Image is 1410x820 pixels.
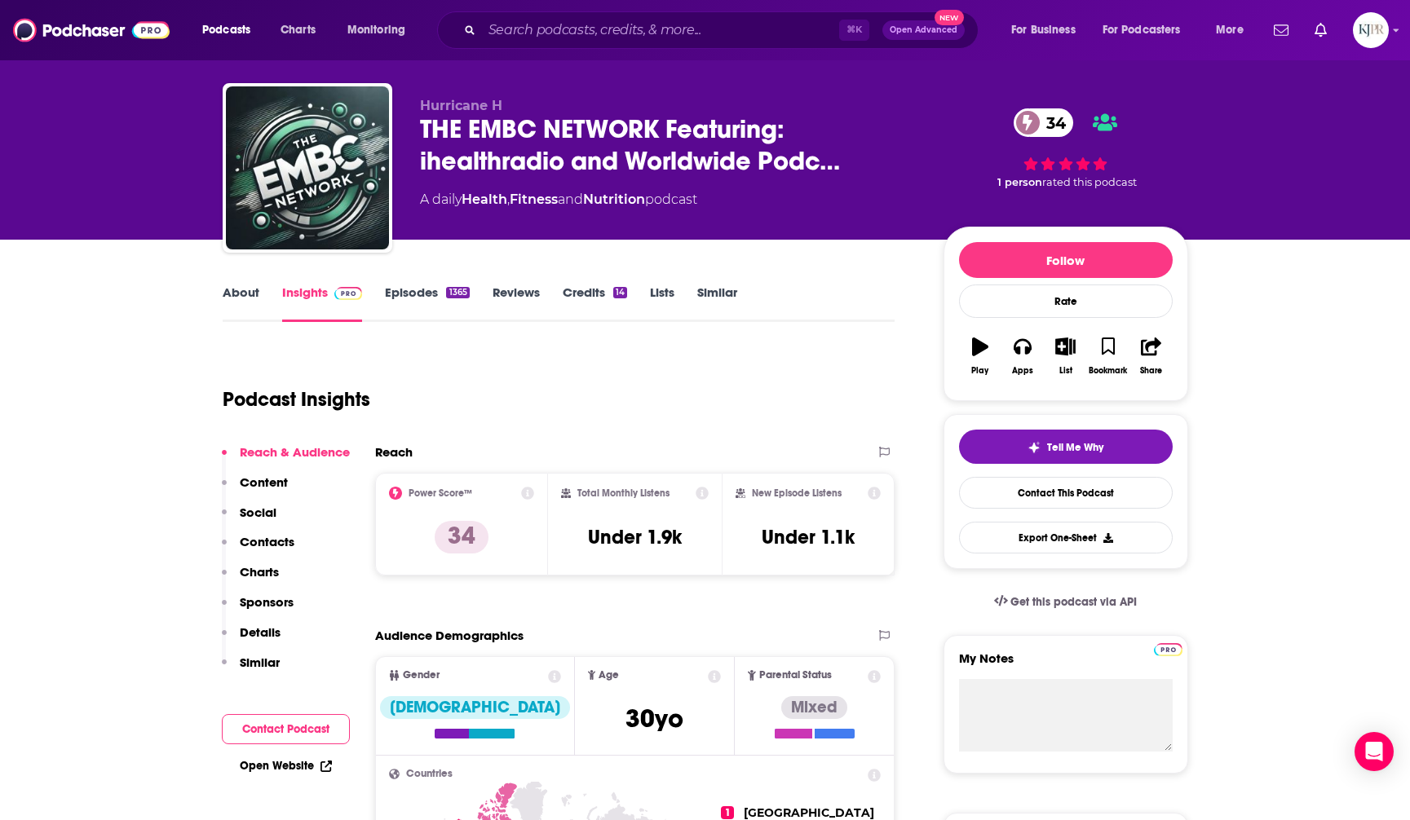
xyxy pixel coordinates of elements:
[1353,12,1389,48] button: Show profile menu
[613,287,627,298] div: 14
[1267,16,1295,44] a: Show notifications dropdown
[959,284,1173,318] div: Rate
[462,192,507,207] a: Health
[762,525,855,549] h3: Under 1.1k
[625,703,683,734] span: 30 yo
[482,17,839,43] input: Search podcasts, credits, & more...
[222,474,288,505] button: Content
[409,487,472,499] h2: Power Score™
[385,284,469,322] a: Episodes1365
[222,564,279,594] button: Charts
[1044,327,1086,386] button: List
[971,366,988,376] div: Play
[890,26,957,34] span: Open Advanced
[959,242,1173,278] button: Follow
[1204,17,1264,43] button: open menu
[336,17,427,43] button: open menu
[588,525,682,549] h3: Under 1.9k
[563,284,627,322] a: Credits14
[882,20,965,40] button: Open AdvancedNew
[222,624,281,655] button: Details
[744,805,874,820] span: [GEOGRAPHIC_DATA]
[1011,19,1076,42] span: For Business
[1014,108,1074,137] a: 34
[222,505,276,535] button: Social
[347,19,405,42] span: Monitoring
[202,19,250,42] span: Podcasts
[959,477,1173,509] a: Contact This Podcast
[240,474,288,490] p: Content
[1042,176,1137,188] span: rated this podcast
[1129,327,1172,386] button: Share
[577,487,670,499] h2: Total Monthly Listens
[781,696,847,719] div: Mixed
[240,564,279,580] p: Charts
[1355,732,1394,771] div: Open Intercom Messenger
[281,19,316,42] span: Charts
[270,17,325,43] a: Charts
[558,192,583,207] span: and
[493,284,540,322] a: Reviews
[222,534,294,564] button: Contacts
[1216,19,1244,42] span: More
[435,521,488,553] p: 34
[752,487,842,499] h2: New Episode Listens
[583,192,645,207] a: Nutrition
[222,444,350,474] button: Reach & Audience
[1353,12,1389,48] span: Logged in as KJPRpodcast
[507,192,510,207] span: ,
[13,15,170,46] img: Podchaser - Follow, Share and Rate Podcasts
[240,759,332,773] a: Open Website
[240,505,276,520] p: Social
[282,284,363,322] a: InsightsPodchaser Pro
[959,522,1173,553] button: Export One-Sheet
[1089,366,1127,376] div: Bookmark
[650,284,674,322] a: Lists
[226,86,389,249] img: THE EMBC NETWORK Featuring: ihealthradio and Worldwide Podcasts
[446,287,469,298] div: 1365
[1353,12,1389,48] img: User Profile
[1059,366,1072,376] div: List
[759,670,832,681] span: Parental Status
[959,650,1173,679] label: My Notes
[403,670,440,681] span: Gender
[380,696,570,719] div: [DEMOGRAPHIC_DATA]
[1001,327,1044,386] button: Apps
[1028,441,1041,454] img: tell me why sparkle
[406,769,453,779] span: Countries
[334,287,363,300] img: Podchaser Pro
[240,594,294,610] p: Sponsors
[240,534,294,549] p: Contacts
[981,582,1151,622] a: Get this podcast via API
[944,98,1188,199] div: 34 1 personrated this podcast
[1047,441,1103,454] span: Tell Me Why
[223,387,370,412] h1: Podcast Insights
[997,176,1042,188] span: 1 person
[959,430,1173,464] button: tell me why sparkleTell Me Why
[935,10,964,25] span: New
[1154,641,1182,656] a: Pro website
[1140,366,1162,376] div: Share
[222,594,294,624] button: Sponsors
[223,284,259,322] a: About
[1154,643,1182,656] img: Podchaser Pro
[1010,595,1137,609] span: Get this podcast via API
[191,17,272,43] button: open menu
[453,11,994,49] div: Search podcasts, credits, & more...
[420,190,697,209] div: A daily podcast
[240,444,350,460] p: Reach & Audience
[721,806,734,819] span: 1
[1087,327,1129,386] button: Bookmark
[1103,19,1181,42] span: For Podcasters
[1012,366,1033,376] div: Apps
[697,284,737,322] a: Similar
[1030,108,1074,137] span: 34
[1308,16,1333,44] a: Show notifications dropdown
[1092,17,1204,43] button: open menu
[1000,17,1096,43] button: open menu
[839,20,869,41] span: ⌘ K
[959,327,1001,386] button: Play
[420,98,502,113] span: Hurricane H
